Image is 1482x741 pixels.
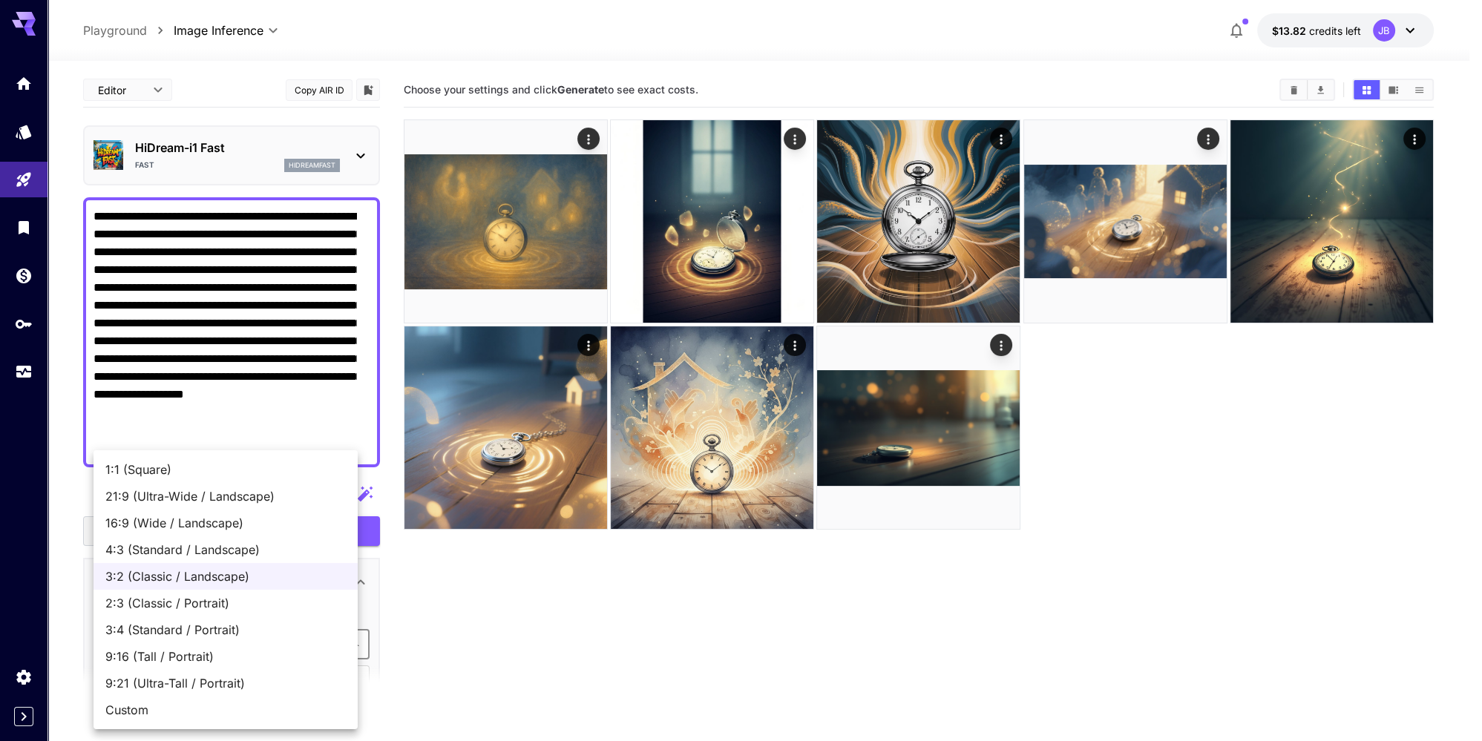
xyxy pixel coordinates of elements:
span: Custom [105,701,346,719]
span: 9:21 (Ultra-Tall / Portrait) [105,674,346,692]
span: 3:2 (Classic / Landscape) [105,567,346,585]
span: 21:9 (Ultra-Wide / Landscape) [105,487,346,505]
span: 1:1 (Square) [105,461,346,478]
span: 3:4 (Standard / Portrait) [105,621,346,639]
span: 16:9 (Wide / Landscape) [105,514,346,532]
span: 2:3 (Classic / Portrait) [105,594,346,612]
span: 9:16 (Tall / Portrait) [105,648,346,665]
span: 4:3 (Standard / Landscape) [105,541,346,559]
